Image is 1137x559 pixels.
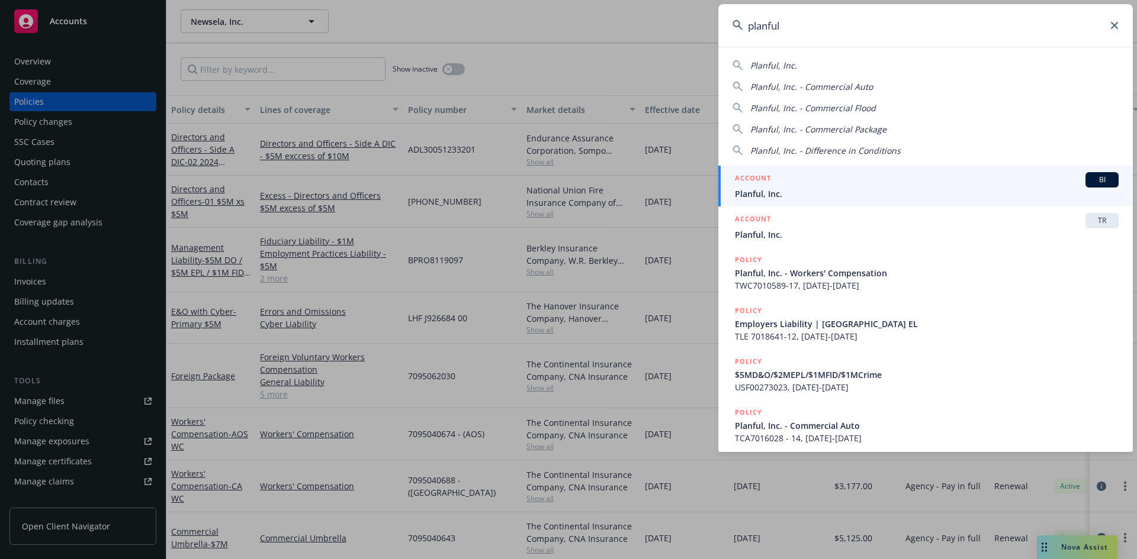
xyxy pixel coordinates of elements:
h5: POLICY [735,356,762,367]
span: Planful, Inc. [735,188,1119,200]
span: Planful, Inc. - Commercial Auto [750,81,873,92]
span: Planful, Inc. [735,228,1119,241]
span: Planful, Inc. - Difference in Conditions [750,145,901,156]
a: ACCOUNTBIPlanful, Inc. [718,166,1133,206]
span: TR [1090,215,1114,226]
h5: POLICY [735,254,762,266]
span: Planful, Inc. - Commercial Auto [735,419,1119,432]
span: Planful, Inc. [750,60,797,71]
a: POLICYEmployers Liability | [GEOGRAPHIC_DATA] ELTLE 7018641-12, [DATE]-[DATE] [718,298,1133,349]
a: POLICY$5MD&O/$2MEPL/$1MFID/$1MCrimeUSF00273023, [DATE]-[DATE] [718,349,1133,400]
h5: POLICY [735,305,762,316]
span: Planful, Inc. - Workers' Compensation [735,267,1119,279]
span: Planful, Inc. - Commercial Flood [750,102,876,114]
span: Planful, Inc. - Commercial Package [750,124,887,135]
span: TCA7016028 - 14, [DATE]-[DATE] [735,432,1119,444]
span: USF00273023, [DATE]-[DATE] [735,381,1119,393]
a: ACCOUNTTRPlanful, Inc. [718,206,1133,247]
span: TLE 7018641-12, [DATE]-[DATE] [735,330,1119,342]
input: Search... [718,4,1133,47]
a: POLICYPlanful, Inc. - Workers' CompensationTWC7010589-17, [DATE]-[DATE] [718,247,1133,298]
h5: ACCOUNT [735,213,771,227]
span: $5MD&O/$2MEPL/$1MFID/$1MCrime [735,369,1119,381]
span: Employers Liability | [GEOGRAPHIC_DATA] EL [735,318,1119,330]
span: TWC7010589-17, [DATE]-[DATE] [735,279,1119,292]
h5: POLICY [735,406,762,418]
span: BI [1090,175,1114,185]
h5: ACCOUNT [735,172,771,186]
a: POLICYPlanful, Inc. - Commercial AutoTCA7016028 - 14, [DATE]-[DATE] [718,400,1133,451]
